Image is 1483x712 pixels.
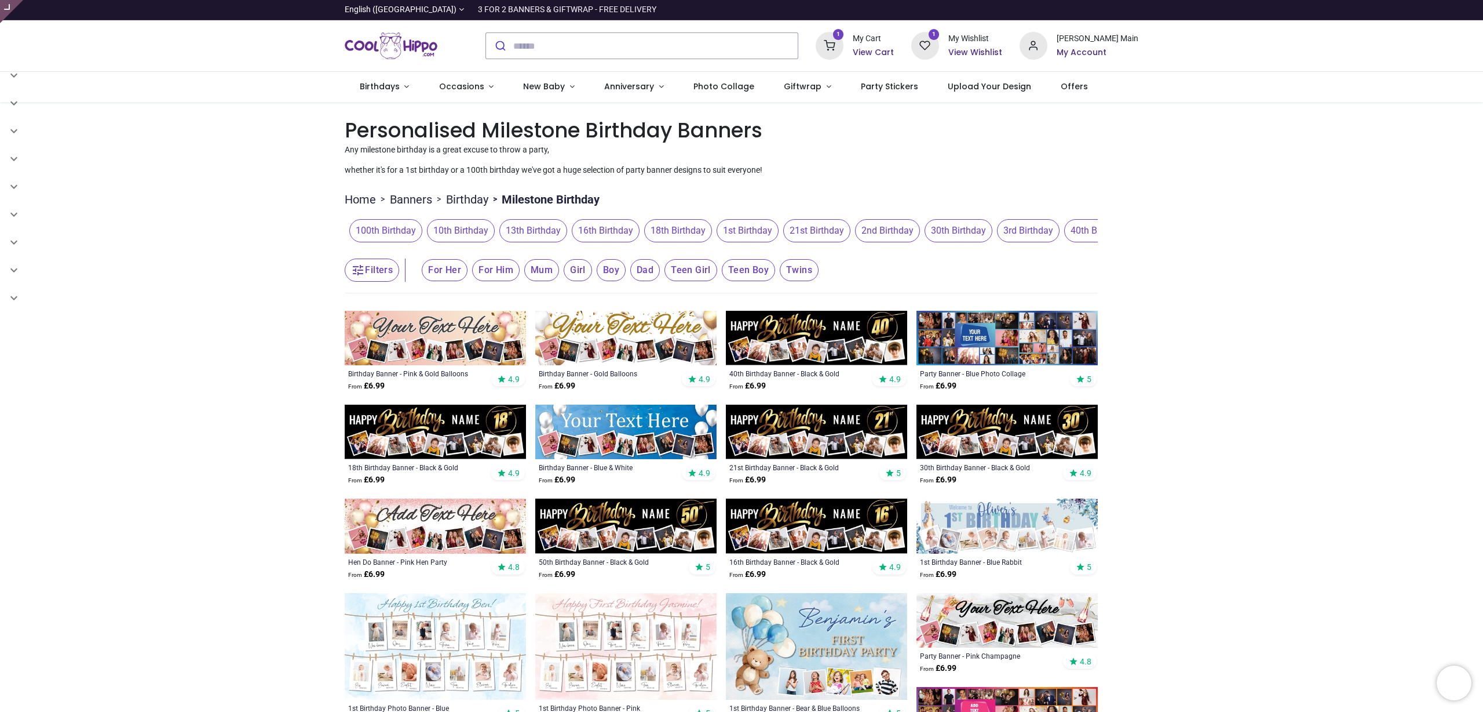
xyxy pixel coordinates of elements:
div: My Cart [853,33,894,45]
span: Birthdays [360,81,400,92]
sup: 1 [833,29,844,40]
strong: £ 6.99 [348,569,385,580]
a: New Baby [509,72,590,102]
button: 100th Birthday [345,219,422,242]
span: From [348,477,362,484]
span: From [348,383,362,390]
img: Cool Hippo [345,30,437,62]
span: From [539,477,553,484]
span: Teen Boy [722,259,775,281]
span: Occasions [439,81,484,92]
span: From [920,572,934,578]
a: 30th Birthday Banner - Black & Gold [920,463,1060,472]
img: Personalised Happy 18th Birthday Banner - Black & Gold - Custom Name & 9 Photo Upload [345,405,526,459]
a: Party Banner - Pink Champagne [920,651,1060,660]
span: Twins [780,259,819,281]
a: 1st Birthday Banner - Blue Rabbit [920,557,1060,566]
span: > [432,194,446,205]
span: 30th Birthday [925,219,992,242]
div: Birthday Banner - Gold Balloons [539,369,678,378]
span: > [376,194,390,205]
span: 21st Birthday [783,219,850,242]
button: 21st Birthday [779,219,850,242]
a: My Account [1057,47,1138,59]
a: Occasions [424,72,509,102]
div: 16th Birthday Banner - Black & Gold [729,557,869,566]
span: > [488,194,502,205]
a: Banners [390,191,432,208]
strong: £ 6.99 [348,474,385,486]
div: 3 FOR 2 BANNERS & GIFTWRAP - FREE DELIVERY [478,4,656,16]
span: Dad [630,259,660,281]
span: From [729,383,743,390]
button: 2nd Birthday [850,219,920,242]
p: Any milestone birthday is a great excuse to throw a party, [345,144,1138,156]
span: 4.9 [889,562,901,572]
a: View Cart [853,47,894,59]
span: 4.9 [699,374,710,384]
strong: £ 6.99 [729,380,766,392]
span: Anniversary [604,81,654,92]
sup: 1 [929,29,940,40]
a: Giftwrap [769,72,846,102]
span: From [920,383,934,390]
strong: £ 6.99 [920,569,956,580]
a: Home [345,191,376,208]
span: 2nd Birthday [855,219,920,242]
img: Personalised Happy Birthday Banner - Blue & White - 9 Photo Upload [535,405,717,459]
span: Mum [524,259,559,281]
strong: £ 6.99 [539,380,575,392]
img: Personalised Hen Do Banner - Pink Hen Party - 9 Photo Upload [345,499,526,553]
img: Personalised 1st Birthday Backdrop Banner - Bear & Blue Balloons - Custom Text & 4 Photos [726,593,907,700]
span: 18th Birthday [644,219,712,242]
span: 4.8 [1080,656,1091,667]
span: 13th Birthday [499,219,567,242]
img: Personalised Happy 16th Birthday Banner - Black & Gold - Custom Name & 9 Photo Upload [726,499,907,553]
img: Personalised Happy Birthday Banner - Gold Balloons - 9 Photo Upload [535,311,717,365]
a: Birthday Banner - Blue & White [539,463,678,472]
a: 40th Birthday Banner - Black & Gold [729,369,869,378]
span: Teen Girl [664,259,717,281]
span: 40th Birthday [1064,219,1132,242]
div: 50th Birthday Banner - Black & Gold [539,557,678,566]
span: Party Stickers [861,81,918,92]
button: 30th Birthday [920,219,992,242]
span: From [729,477,743,484]
a: 18th Birthday Banner - Black & Gold [348,463,488,472]
div: [PERSON_NAME] Main [1057,33,1138,45]
span: 5 [1087,374,1091,384]
button: 3rd Birthday [992,219,1060,242]
span: From [920,666,934,672]
span: 4.9 [508,374,520,384]
a: 21st Birthday Banner - Black & Gold [729,463,869,472]
img: Personalised Happy 50th Birthday Banner - Black & Gold - Custom Name & 9 Photo Upload [535,499,717,553]
h6: View Wishlist [948,47,1002,59]
img: Personalised Happy 40th Birthday Banner - Black & Gold - Custom Name & 9 Photo Upload [726,311,907,365]
span: Boy [597,259,626,281]
span: Upload Your Design [948,81,1031,92]
img: Personalised Happy Birthday Banner - Pink & Gold Balloons - 9 Photo Upload [345,311,526,365]
a: Party Banner - Blue Photo Collage [920,369,1060,378]
img: Personalised Happy 30th Birthday Banner - Black & Gold - Custom Name & 9 Photo Upload [916,405,1098,459]
img: Personalised 1st Birthday Photo Banner - Blue - Custom Text [345,593,526,700]
p: whether it's for a 1st birthday or a 100th birthday we've got a huge selection of party banner de... [345,165,1138,176]
strong: £ 6.99 [539,569,575,580]
a: Birthday [446,191,488,208]
strong: £ 6.99 [539,474,575,486]
span: From [539,383,553,390]
span: 100th Birthday [349,219,422,242]
span: From [539,572,553,578]
iframe: Brevo live chat [1437,666,1471,700]
a: 1 [816,41,843,50]
span: For Him [472,259,520,281]
div: My Wishlist [948,33,1002,45]
li: Milestone Birthday [488,191,600,208]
